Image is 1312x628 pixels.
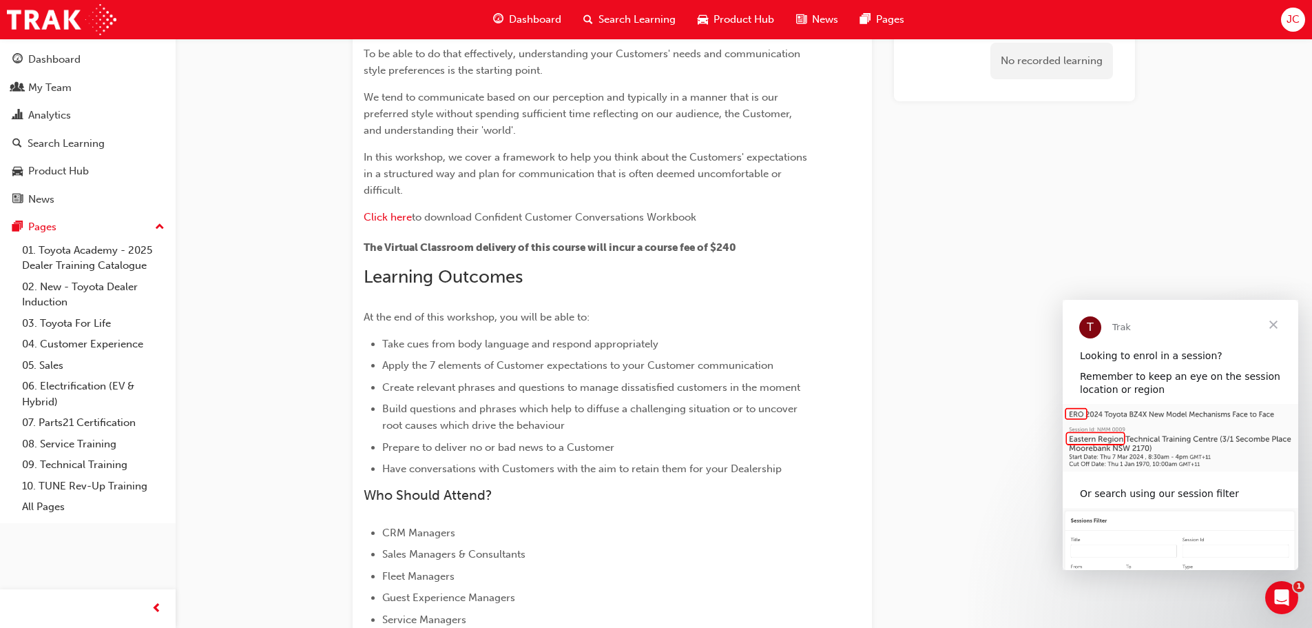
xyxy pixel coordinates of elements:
a: pages-iconPages [849,6,915,34]
span: up-icon [155,219,165,236]
span: people-icon [12,82,23,94]
span: news-icon [796,11,806,28]
span: car-icon [698,11,708,28]
span: Guest Experience Managers [382,591,515,604]
span: At the end of this workshop, you will be able to: [364,311,590,323]
span: Pages [876,12,904,28]
span: Take cues from body language and respond appropriately [382,338,658,350]
span: search-icon [12,138,22,150]
div: News [28,192,54,207]
span: prev-icon [152,600,162,618]
img: Trak [7,4,116,35]
span: Product Hub [714,12,774,28]
span: guage-icon [493,11,503,28]
a: search-iconSearch Learning [572,6,687,34]
div: Search Learning [28,136,105,152]
span: chart-icon [12,110,23,122]
span: Service Managers [382,614,466,626]
span: search-icon [583,11,593,28]
a: 07. Parts21 Certification [17,412,170,434]
span: car-icon [12,165,23,178]
span: Build questions and phrases which help to diffuse a challenging situation or to uncover root caus... [382,403,800,432]
a: Analytics [6,103,170,128]
a: All Pages [17,496,170,518]
div: No recorded learning [990,43,1113,79]
a: News [6,187,170,212]
div: My Team [28,80,72,96]
button: JC [1281,8,1305,32]
div: Analytics [28,108,71,123]
a: 08. Service Training [17,434,170,455]
span: We tend to communicate based on our perception and typically in a manner that is our preferred st... [364,91,795,136]
a: 06. Electrification (EV & Hybrid) [17,376,170,412]
span: pages-icon [860,11,871,28]
a: Dashboard [6,47,170,72]
div: Dashboard [28,52,81,68]
div: Pages [28,219,56,235]
a: Search Learning [6,131,170,156]
button: Pages [6,214,170,240]
a: 02. New - Toyota Dealer Induction [17,276,170,313]
span: Dashboard [509,12,561,28]
span: 1 [1293,581,1304,592]
div: Product Hub [28,163,89,179]
span: Fleet Managers [382,570,455,583]
span: Learning Outcomes [364,266,523,287]
a: My Team [6,75,170,101]
a: 05. Sales [17,355,170,376]
span: JC [1287,12,1300,28]
span: Have conversations with Customers with the aim to retain them for your Dealership [382,463,782,475]
span: Search Learning [598,12,676,28]
a: news-iconNews [785,6,849,34]
span: Apply the 7 elements of Customer expectations to your Customer communication [382,359,773,372]
span: guage-icon [12,54,23,66]
span: Who Should Attend? [364,487,492,503]
span: news-icon [12,194,23,206]
iframe: Intercom live chat [1265,581,1298,614]
a: Click here [364,211,412,223]
iframe: Intercom live chat message [1063,300,1298,570]
span: Create relevant phrases and questions to manage dissatisfied customers in the moment [382,381,800,394]
span: pages-icon [12,221,23,234]
a: car-iconProduct Hub [687,6,785,34]
span: News [812,12,838,28]
button: DashboardMy TeamAnalyticsSearch LearningProduct HubNews [6,44,170,214]
span: To be able to do that effectively, understanding your Customers' needs and communication style pr... [364,48,803,77]
a: 04. Customer Experience [17,334,170,355]
span: CRM Managers [382,527,455,539]
span: Sales Managers & Consultants [382,548,525,560]
a: Product Hub [6,159,170,184]
span: Prepare to deliver no or bad news to a Customer [382,441,614,454]
a: 03. Toyota For Life [17,313,170,334]
a: 09. Technical Training [17,454,170,476]
a: 01. Toyota Academy - 2025 Dealer Training Catalogue [17,240,170,276]
span: The Virtual Classroom delivery of this course will incur a course fee of $240 [364,241,736,254]
span: In this workshop, we cover a framework to help you think about the Customers' expectations in a s... [364,151,810,196]
a: 10. TUNE Rev-Up Training [17,476,170,497]
span: to download Confident Customer Conversations Workbook [412,211,696,223]
a: guage-iconDashboard [482,6,572,34]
